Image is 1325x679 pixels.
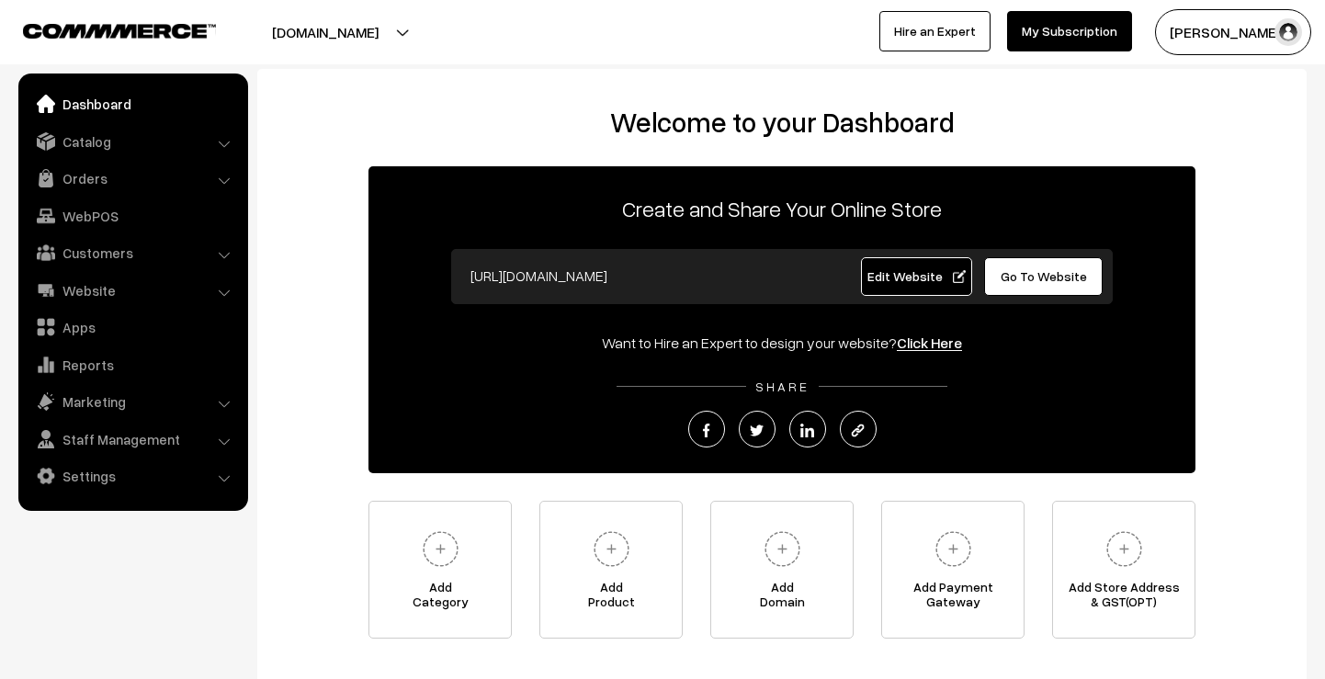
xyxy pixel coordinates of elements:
[368,332,1195,354] div: Want to Hire an Expert to design your website?
[369,580,511,617] span: Add Category
[415,524,466,574] img: plus.svg
[368,192,1195,225] p: Create and Share Your Online Store
[23,24,216,38] img: COMMMERCE
[882,580,1024,617] span: Add Payment Gateway
[710,501,854,639] a: AddDomain
[984,257,1103,296] a: Go To Website
[208,9,443,55] button: [DOMAIN_NAME]
[23,162,242,195] a: Orders
[23,385,242,418] a: Marketing
[861,257,973,296] a: Edit Website
[23,274,242,307] a: Website
[1099,524,1149,574] img: plus.svg
[928,524,979,574] img: plus.svg
[1155,9,1311,55] button: [PERSON_NAME]
[879,11,991,51] a: Hire an Expert
[881,501,1025,639] a: Add PaymentGateway
[1052,501,1195,639] a: Add Store Address& GST(OPT)
[1007,11,1132,51] a: My Subscription
[23,423,242,456] a: Staff Management
[23,459,242,492] a: Settings
[23,199,242,232] a: WebPOS
[897,334,962,352] a: Click Here
[23,87,242,120] a: Dashboard
[276,106,1288,139] h2: Welcome to your Dashboard
[23,125,242,158] a: Catalog
[368,501,512,639] a: AddCategory
[539,501,683,639] a: AddProduct
[23,236,242,269] a: Customers
[23,311,242,344] a: Apps
[23,18,184,40] a: COMMMERCE
[1053,580,1195,617] span: Add Store Address & GST(OPT)
[711,580,853,617] span: Add Domain
[1274,18,1302,46] img: user
[586,524,637,574] img: plus.svg
[540,580,682,617] span: Add Product
[1001,268,1087,284] span: Go To Website
[746,379,819,394] span: SHARE
[867,268,966,284] span: Edit Website
[757,524,808,574] img: plus.svg
[23,348,242,381] a: Reports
